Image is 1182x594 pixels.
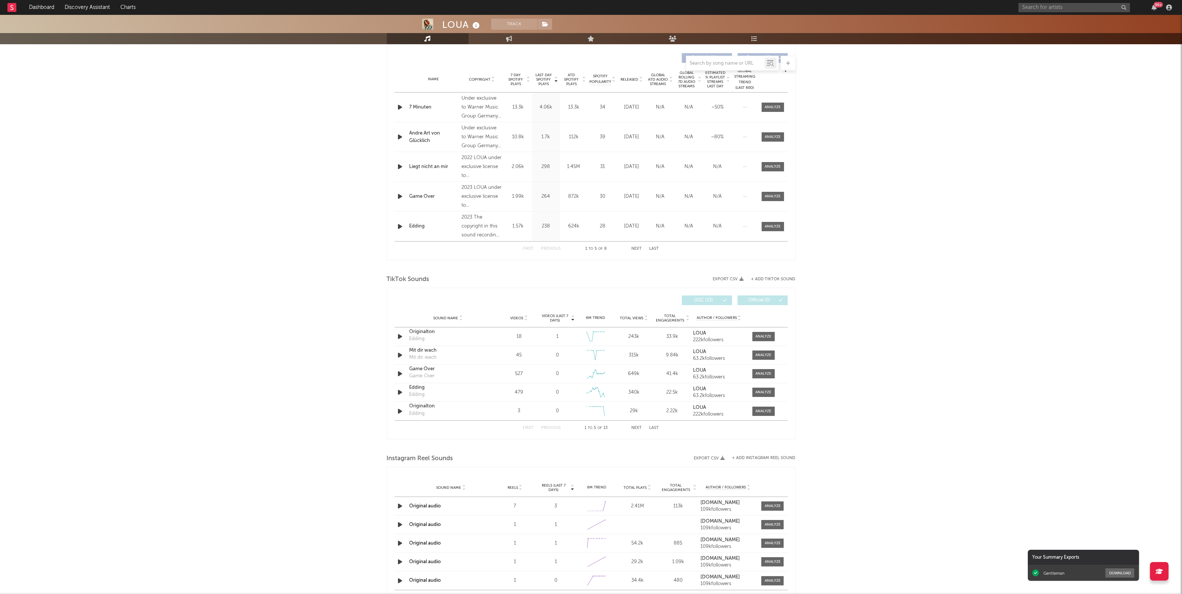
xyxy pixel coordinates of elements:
[409,559,441,564] a: Original audio
[700,519,740,524] strong: [DOMAIN_NAME]
[619,163,644,171] div: [DATE]
[650,426,659,430] button: Last
[694,456,725,461] button: Export CSV
[409,365,487,373] a: Game Over
[655,333,689,340] div: 33.9k
[496,521,534,529] div: 1
[693,387,706,391] strong: LOUA
[556,389,559,396] div: 0
[562,133,586,141] div: 112k
[632,426,642,430] button: Next
[693,375,745,380] div: 63.2k followers
[700,581,756,587] div: 109k followers
[619,193,644,200] div: [DATE]
[686,61,765,67] input: Search by song name or URL
[619,540,656,547] div: 54.2k
[655,314,685,323] span: Total Engagements
[409,522,441,527] a: Original audio
[409,504,441,509] a: Original audio
[409,384,487,391] a: Edding
[700,575,756,580] a: [DOMAIN_NAME]
[700,507,756,512] div: 109k followers
[534,133,558,141] div: 1.7k
[502,370,537,378] div: 527
[648,193,673,200] div: N/A
[705,163,730,171] div: N/A
[409,328,487,336] a: Originalton
[700,526,756,531] div: 109k followers
[660,483,692,492] span: Total Engagements
[537,503,574,510] div: 3
[648,73,668,86] span: Global ATD Audio Streams
[677,223,702,230] div: N/A
[537,558,574,566] div: 1
[506,223,530,230] div: 1.57k
[693,412,745,417] div: 222k followers
[693,338,745,343] div: 222k followers
[616,352,651,359] div: 315k
[1028,550,1139,565] div: Your Summary Exports
[496,503,534,510] div: 7
[409,130,458,144] a: Andre Art von Glücklich
[677,71,697,88] span: Global Rolling 7D Audio Streams
[619,503,656,510] div: 2.41M
[655,389,689,396] div: 22.5k
[409,391,425,398] div: Edding
[660,558,697,566] div: 1.09k
[619,577,656,584] div: 34.4k
[462,213,502,240] div: 2023 The copyright in this sound recording is owned by [DOMAIN_NAME] Starwatch
[537,483,570,492] span: Reels (last 7 days)
[700,537,740,542] strong: [DOMAIN_NAME]
[732,456,796,460] button: + Add Instagram Reel Sound
[655,407,689,415] div: 2.22k
[624,485,647,490] span: Total Plays
[693,405,745,410] a: LOUA
[713,277,744,281] button: Export CSV
[738,296,788,305] button: Official(0)
[590,163,616,171] div: 31
[502,352,537,359] div: 45
[697,316,737,320] span: Author / Followers
[648,104,673,111] div: N/A
[409,578,441,583] a: Original audio
[562,104,586,111] div: 13.3k
[502,407,537,415] div: 3
[619,558,656,566] div: 29.2k
[556,370,559,378] div: 0
[534,73,554,86] span: Last Day Spotify Plays
[700,556,756,561] a: [DOMAIN_NAME]
[534,163,558,171] div: 298
[619,223,644,230] div: [DATE]
[700,563,756,568] div: 109k followers
[523,247,534,251] button: First
[443,19,482,31] div: LOUA
[693,387,745,392] a: LOUA
[632,247,642,251] button: Next
[506,73,526,86] span: 7 Day Spotify Plays
[590,104,616,111] div: 34
[576,424,617,433] div: 1 5 13
[693,349,706,354] strong: LOUA
[705,193,730,200] div: N/A
[462,183,502,210] div: 2023 LOUA under exclusive license to [DOMAIN_NAME] Starwatch
[409,163,458,171] a: Liegt nicht an mir
[660,503,697,510] div: 113k
[687,298,721,303] span: UGC ( 13 )
[506,133,530,141] div: 10.8k
[700,500,740,505] strong: [DOMAIN_NAME]
[700,500,756,506] a: [DOMAIN_NAME]
[700,537,756,543] a: [DOMAIN_NAME]
[506,163,530,171] div: 2.06k
[562,73,582,86] span: ATD Spotify Plays
[469,77,490,82] span: Copyright
[506,193,530,200] div: 1.99k
[1105,568,1134,578] button: Download
[409,77,458,82] div: Name
[588,426,593,430] span: to
[590,133,616,141] div: 39
[409,335,425,343] div: Edding
[734,68,756,91] div: Global Streaming Trend (Last 60D)
[409,354,437,361] div: Mit dir wach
